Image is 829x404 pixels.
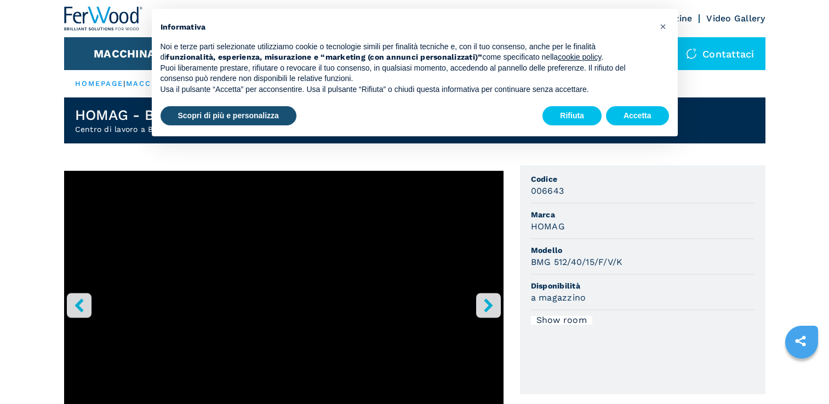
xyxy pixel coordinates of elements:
[686,48,697,59] img: Contattaci
[542,106,602,126] button: Rifiuta
[161,42,651,63] p: Noi e terze parti selezionate utilizziamo cookie o tecnologie simili per finalità tecniche e, con...
[75,124,295,135] h2: Centro di lavoro a Bordare
[655,18,672,35] button: Chiudi questa informativa
[558,53,601,61] a: cookie policy
[706,13,765,24] a: Video Gallery
[161,63,651,84] p: Puoi liberamente prestare, rifiutare o revocare il tuo consenso, in qualsiasi momento, accedendo ...
[161,106,296,126] button: Scopri di più e personalizza
[64,7,143,31] img: Ferwood
[531,256,623,268] h3: BMG 512/40/15/F/V/K
[675,37,765,70] div: Contattaci
[161,22,651,33] h2: Informativa
[67,293,92,318] button: left-button
[531,316,592,325] div: Show room
[75,79,124,88] a: HOMEPAGE
[126,79,184,88] a: macchinari
[531,174,754,184] span: Codice
[531,184,564,197] h3: 006643
[161,84,651,95] p: Usa il pulsante “Accetta” per acconsentire. Usa il pulsante “Rifiuta” o chiudi questa informativa...
[606,106,669,126] button: Accetta
[166,53,482,61] strong: funzionalità, esperienza, misurazione e “marketing (con annunci personalizzati)”
[531,245,754,256] span: Modello
[787,327,814,355] a: sharethis
[531,209,754,220] span: Marca
[531,291,586,304] h3: a magazzino
[123,79,125,88] span: |
[94,47,167,60] button: Macchinari
[782,355,821,396] iframe: Chat
[660,20,666,33] span: ×
[476,293,501,318] button: right-button
[75,106,295,124] h1: HOMAG - BMG 512/40/15/F/V/K
[531,220,565,233] h3: HOMAG
[531,280,754,291] span: Disponibilità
